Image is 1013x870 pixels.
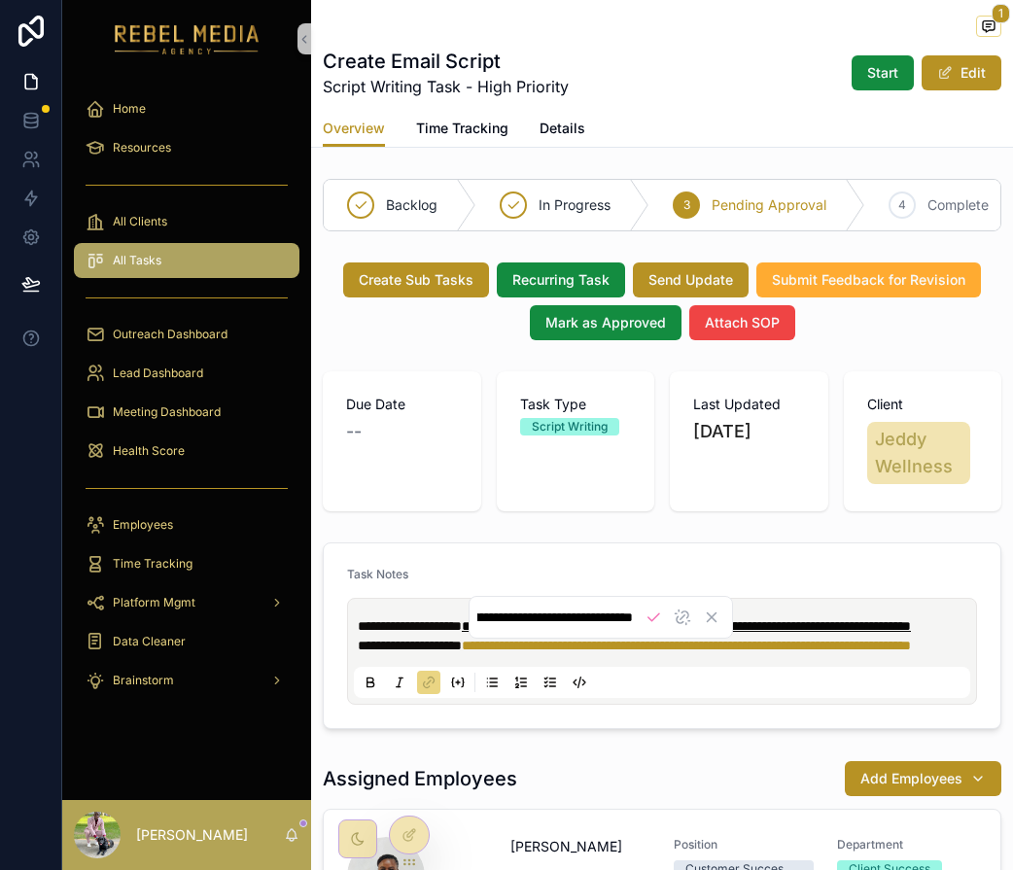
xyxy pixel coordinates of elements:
span: Employees [113,517,173,533]
span: Send Update [648,270,733,290]
button: Mark as Approved [530,305,681,340]
span: Position [674,837,814,853]
p: [PERSON_NAME] [136,825,248,845]
span: Submit Feedback for Revision [772,270,965,290]
span: Create Sub Tasks [359,270,473,290]
button: Remove link [670,605,695,630]
a: All Clients [74,204,299,239]
button: Recurring Task [497,262,625,297]
a: Health Score [74,434,299,469]
a: Overview [323,111,385,148]
a: Platform Mgmt [74,585,299,620]
span: Due Date [346,395,458,414]
button: Attach SOP [689,305,795,340]
button: Add Employees [845,761,1001,796]
span: Details [540,119,585,138]
button: Submit Feedback for Revision [756,262,981,297]
span: Add Employees [860,769,962,788]
span: Outreach Dashboard [113,327,227,342]
span: All Clients [113,214,167,229]
button: Save link [641,605,666,630]
span: Complete [927,195,989,215]
span: Start [867,63,898,83]
button: Cancel [699,605,724,630]
span: Resources [113,140,171,156]
span: Client [867,395,979,414]
span: In Progress [539,195,611,215]
span: Pending Approval [712,195,826,215]
span: Time Tracking [416,119,508,138]
a: Time Tracking [416,111,508,150]
span: All Tasks [113,253,161,268]
a: Home [74,91,299,126]
span: 4 [898,197,906,213]
a: Data Cleaner [74,624,299,659]
span: Script Writing Task - High Priority [323,75,569,98]
span: Jeddy Wellness [875,426,963,480]
span: Last Updated [693,395,805,414]
span: Lead Dashboard [113,365,203,381]
a: Jeddy Wellness [867,422,971,484]
a: Employees [74,507,299,542]
button: Start [852,55,914,90]
span: 1 [992,4,1010,23]
span: 3 [683,197,690,213]
p: [DATE] [693,418,751,445]
a: Outreach Dashboard [74,317,299,352]
a: All Tasks [74,243,299,278]
div: scrollable content [62,78,311,723]
button: Edit [922,55,1001,90]
span: Task Notes [347,567,408,581]
a: Details [540,111,585,150]
div: Script Writing [532,418,608,435]
span: Attach SOP [705,313,780,332]
span: [PERSON_NAME] [510,837,622,856]
h1: Create Email Script [323,48,569,75]
a: Resources [74,130,299,165]
span: Brainstorm [113,673,174,688]
span: Data Cleaner [113,634,186,649]
button: Send Update [633,262,749,297]
a: Lead Dashboard [74,356,299,391]
a: Meeting Dashboard [74,395,299,430]
span: Overview [323,119,385,138]
span: Backlog [386,195,437,215]
span: Recurring Task [512,270,610,290]
button: 1 [976,16,1001,40]
span: Task Type [520,395,632,414]
span: Health Score [113,443,185,459]
h1: Assigned Employees [323,765,517,792]
span: Platform Mgmt [113,595,195,610]
a: Brainstorm [74,663,299,698]
img: App logo [115,23,260,54]
span: Time Tracking [113,556,192,572]
span: -- [346,418,362,445]
button: Create Sub Tasks [343,262,489,297]
span: Department [837,837,977,853]
span: Home [113,101,146,117]
span: Meeting Dashboard [113,404,221,420]
span: Mark as Approved [545,313,666,332]
a: Time Tracking [74,546,299,581]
